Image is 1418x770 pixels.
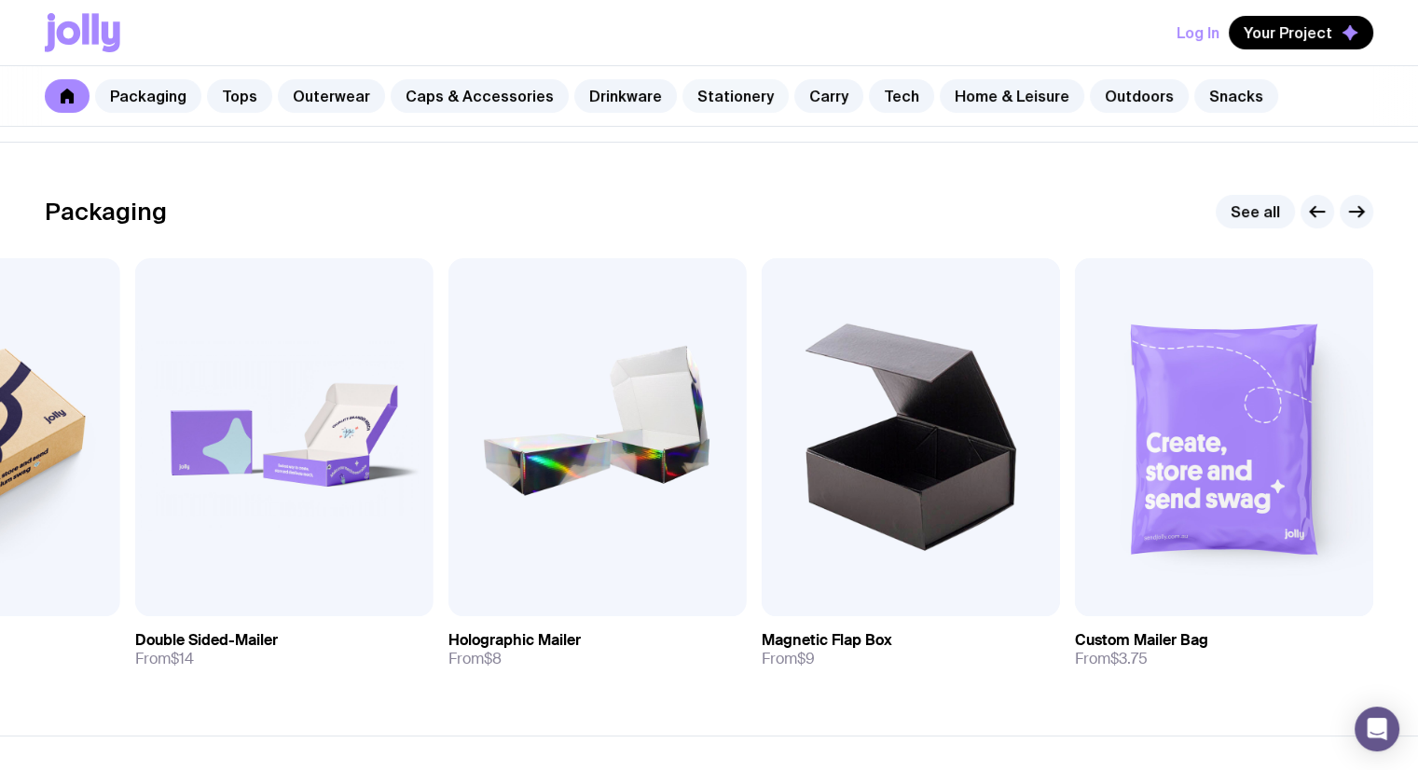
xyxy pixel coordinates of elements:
a: Packaging [95,79,201,113]
a: Custom Mailer BagFrom$3.75 [1075,616,1373,683]
span: From [448,650,502,668]
a: Outdoors [1090,79,1189,113]
a: Tech [869,79,934,113]
span: Add to wishlist [827,586,933,605]
button: Add to wishlist [780,579,948,612]
a: Outerwear [278,79,385,113]
div: Open Intercom Messenger [1355,707,1399,751]
a: Double Sided-MailerFrom$14 [135,616,434,683]
span: Add to wishlist [1140,586,1246,605]
button: Add to wishlist [1094,579,1261,612]
span: Your Project [1244,23,1332,42]
h3: Double Sided-Mailer [135,631,278,650]
span: $14 [171,649,194,668]
a: See all [1216,195,1295,228]
a: Carry [794,79,863,113]
span: $9 [797,649,815,668]
h3: Holographic Mailer [448,631,581,650]
button: Your Project [1229,16,1373,49]
h2: Packaging [45,198,167,226]
button: Add to wishlist [467,579,635,612]
span: $3.75 [1110,649,1148,668]
a: Drinkware [574,79,677,113]
span: From [1075,650,1148,668]
h3: Custom Mailer Bag [1075,631,1208,650]
a: View [351,579,415,612]
a: Home & Leisure [940,79,1084,113]
a: View [665,579,728,612]
button: Add to wishlist [154,579,322,612]
a: Stationery [682,79,789,113]
a: Snacks [1194,79,1278,113]
span: $8 [484,649,502,668]
h3: Magnetic Flap Box [762,631,892,650]
a: View [38,579,102,612]
a: Tops [207,79,272,113]
a: View [1291,579,1355,612]
a: Holographic MailerFrom$8 [448,616,747,683]
a: View [978,579,1041,612]
span: From [762,650,815,668]
span: From [135,650,194,668]
span: Add to wishlist [514,586,620,605]
button: Log In [1177,16,1219,49]
span: Add to wishlist [200,586,307,605]
a: Magnetic Flap BoxFrom$9 [762,616,1060,683]
a: Caps & Accessories [391,79,569,113]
